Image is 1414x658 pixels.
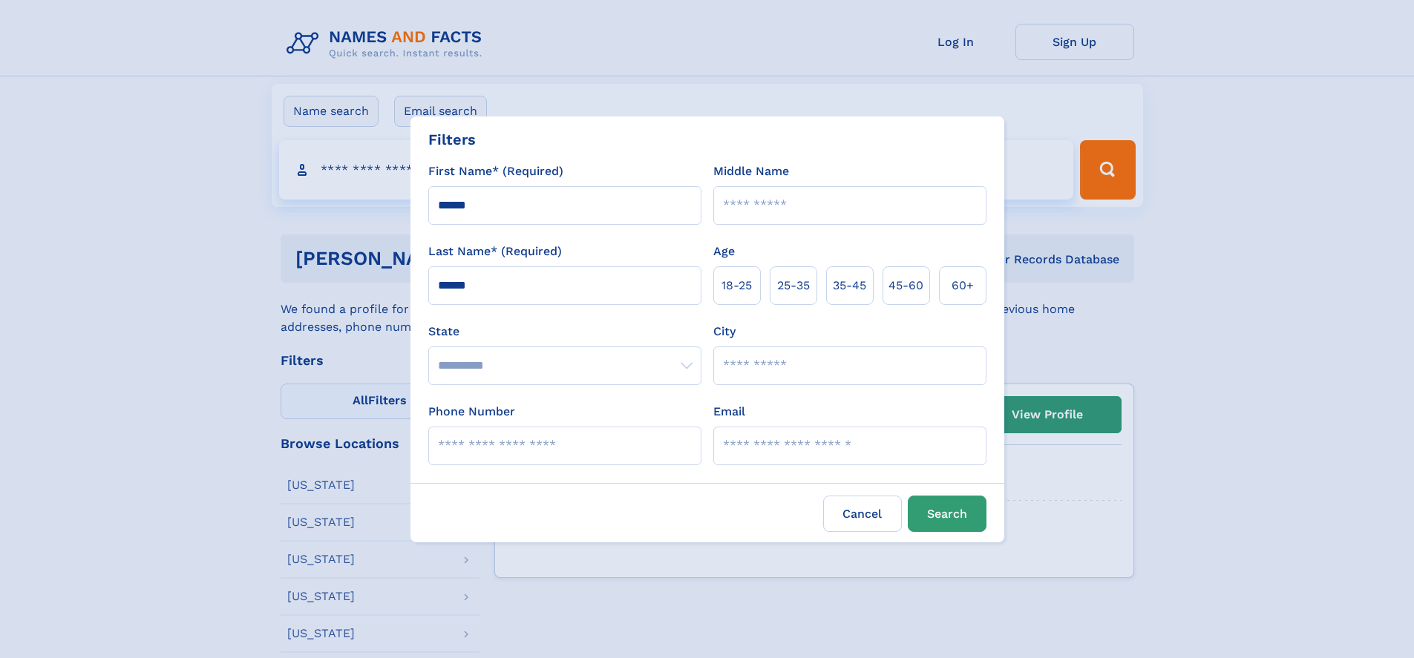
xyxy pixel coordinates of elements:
[428,323,701,340] label: State
[721,277,752,295] span: 18‑25
[908,496,986,532] button: Search
[428,403,515,421] label: Phone Number
[428,243,562,260] label: Last Name* (Required)
[777,277,810,295] span: 25‑35
[713,323,736,340] label: City
[888,277,923,295] span: 45‑60
[713,162,789,180] label: Middle Name
[713,243,735,260] label: Age
[428,162,563,180] label: First Name* (Required)
[428,128,476,151] div: Filters
[713,403,745,421] label: Email
[952,277,974,295] span: 60+
[833,277,866,295] span: 35‑45
[823,496,902,532] label: Cancel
